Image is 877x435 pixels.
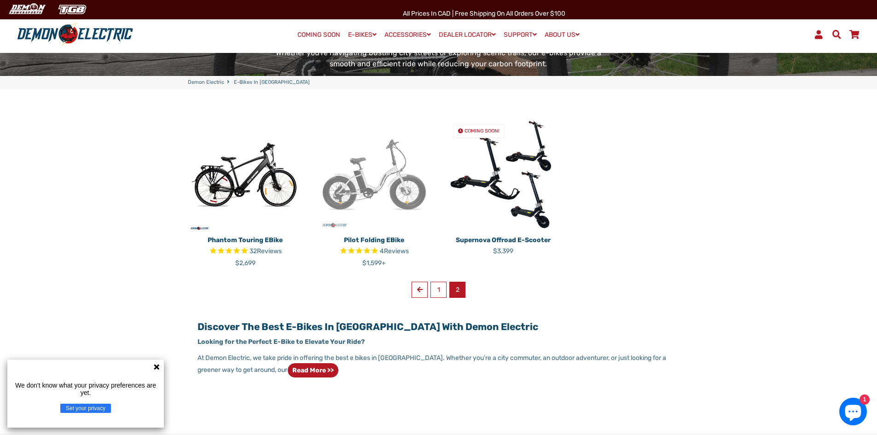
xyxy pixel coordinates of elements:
[446,117,561,232] a: Supernova Offroad E-Scooter COMING SOON!
[188,117,303,232] img: Phantom Touring eBike - Demon Electric
[292,366,334,374] strong: Read more >>
[449,282,465,298] span: 2
[317,117,432,232] img: Pilot Folding eBike - Demon Electric
[500,28,540,41] a: SUPPORT
[188,246,303,257] span: Rated 4.8 out of 5 stars 32 reviews
[14,23,136,46] img: Demon Electric logo
[465,128,499,134] span: COMING SOON!
[11,382,160,396] p: We don't know what your privacy preferences are yet.
[446,232,561,256] a: Supernova Offroad E-Scooter $3,399
[234,79,310,87] span: E-Bikes in [GEOGRAPHIC_DATA]
[446,235,561,245] p: Supernova Offroad E-Scooter
[317,235,432,245] p: Pilot Folding eBike
[250,247,282,255] span: 32 reviews
[541,28,583,41] a: ABOUT US
[430,282,447,298] a: 1
[381,28,434,41] a: ACCESSORIES
[317,232,432,268] a: Pilot Folding eBike Rated 5.0 out of 5 stars 4 reviews $1,599+
[362,259,386,267] span: $1,599+
[257,247,282,255] span: Reviews
[436,28,499,41] a: DEALER LOCATOR
[493,247,513,255] span: $3,399
[836,398,870,428] inbox-online-store-chat: Shopify online store chat
[60,404,111,413] button: Set your privacy
[188,79,224,87] a: Demon Electric
[446,117,561,232] img: Supernova Offroad E-Scooter
[188,235,303,245] p: Phantom Touring eBike
[197,353,679,378] p: At Demon Electric, we take pride in offering the best e bikes in [GEOGRAPHIC_DATA]. Whether you’r...
[345,28,380,41] a: E-BIKES
[403,10,565,17] span: All Prices in CAD | Free shipping on all orders over $100
[53,2,91,17] img: TGB Canada
[197,338,365,346] strong: Looking for the Perfect E-Bike to Elevate Your Ride?
[317,246,432,257] span: Rated 5.0 out of 5 stars 4 reviews
[380,247,409,255] span: 4 reviews
[384,247,409,255] span: Reviews
[188,232,303,268] a: Phantom Touring eBike Rated 4.8 out of 5 stars 32 reviews $2,699
[5,2,49,17] img: Demon Electric
[235,259,256,267] span: $2,699
[197,321,679,332] h2: Discover the Best E-Bikes in [GEOGRAPHIC_DATA] with Demon Electric
[294,29,343,41] a: COMING SOON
